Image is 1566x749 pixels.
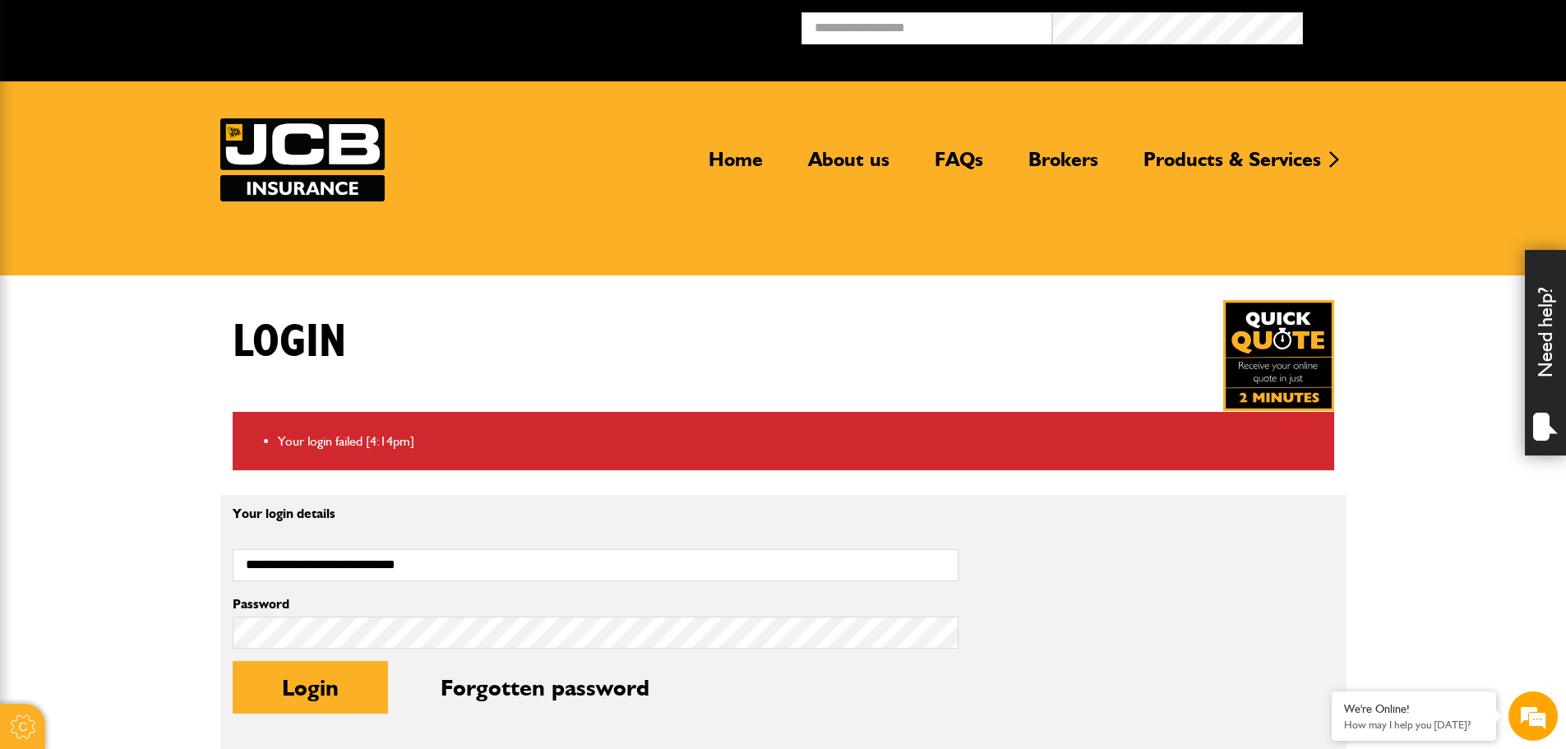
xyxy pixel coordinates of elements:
[220,118,385,201] img: JCB Insurance Services logo
[1344,702,1484,716] div: We're Online!
[233,598,959,611] label: Password
[922,147,995,185] a: FAQs
[696,147,775,185] a: Home
[233,507,959,520] p: Your login details
[1223,300,1334,411] img: Quick Quote
[391,661,699,714] button: Forgotten password
[233,315,346,370] h1: Login
[1525,250,1566,455] div: Need help?
[278,431,1322,452] li: Your login failed [4:14pm]
[1131,147,1333,185] a: Products & Services
[1303,12,1554,38] button: Broker Login
[796,147,902,185] a: About us
[1016,147,1111,185] a: Brokers
[233,661,388,714] button: Login
[1223,300,1334,411] a: Get your insurance quote in just 2-minutes
[220,118,385,201] a: JCB Insurance Services
[1344,719,1484,731] p: How may I help you today?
